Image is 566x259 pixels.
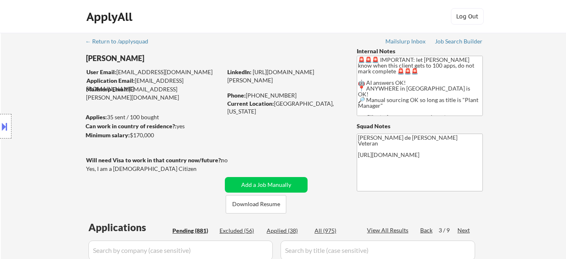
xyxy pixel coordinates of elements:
[357,47,483,55] div: Internal Notes
[86,10,135,24] div: ApplyAll
[86,68,222,76] div: [EMAIL_ADDRESS][DOMAIN_NAME]
[88,223,170,232] div: Applications
[86,53,254,64] div: [PERSON_NAME]
[357,122,483,130] div: Squad Notes
[86,131,222,139] div: $170,000
[367,226,411,234] div: View All Results
[172,227,213,235] div: Pending (881)
[227,92,246,99] strong: Phone:
[86,85,222,101] div: [EMAIL_ADDRESS][PERSON_NAME][DOMAIN_NAME]
[227,68,251,75] strong: LinkedIn:
[435,38,483,46] a: Job Search Builder
[85,39,156,44] div: ← Return to /applysquad
[227,100,343,116] div: [GEOGRAPHIC_DATA], [US_STATE]
[86,157,222,164] strong: Will need Visa to work in that country now/future?:
[227,91,343,100] div: [PHONE_NUMBER]
[227,68,314,84] a: [URL][DOMAIN_NAME][PERSON_NAME]
[435,39,483,44] div: Job Search Builder
[315,227,355,235] div: All (975)
[267,227,308,235] div: Applied (38)
[420,226,433,234] div: Back
[439,226,457,234] div: 3 / 9
[85,38,156,46] a: ← Return to /applysquad
[86,165,224,173] div: Yes, I am a [DEMOGRAPHIC_DATA] Citizen
[457,226,471,234] div: Next
[86,113,222,121] div: 35 sent / 100 bought
[220,227,260,235] div: Excluded (56)
[221,156,245,164] div: no
[86,77,222,93] div: [EMAIL_ADDRESS][DOMAIN_NAME]
[451,8,484,25] button: Log Out
[226,195,286,214] button: Download Resume
[227,100,274,107] strong: Current Location:
[86,122,220,130] div: yes
[385,38,426,46] a: Mailslurp Inbox
[385,39,426,44] div: Mailslurp Inbox
[225,177,308,193] button: Add a Job Manually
